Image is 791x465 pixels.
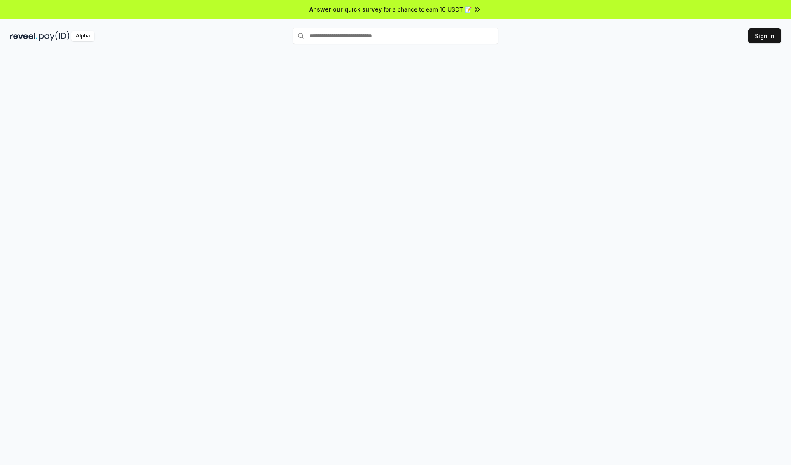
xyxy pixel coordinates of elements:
div: Alpha [71,31,94,41]
img: pay_id [39,31,70,41]
span: for a chance to earn 10 USDT 📝 [384,5,472,14]
img: reveel_dark [10,31,37,41]
span: Answer our quick survey [309,5,382,14]
button: Sign In [748,28,781,43]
